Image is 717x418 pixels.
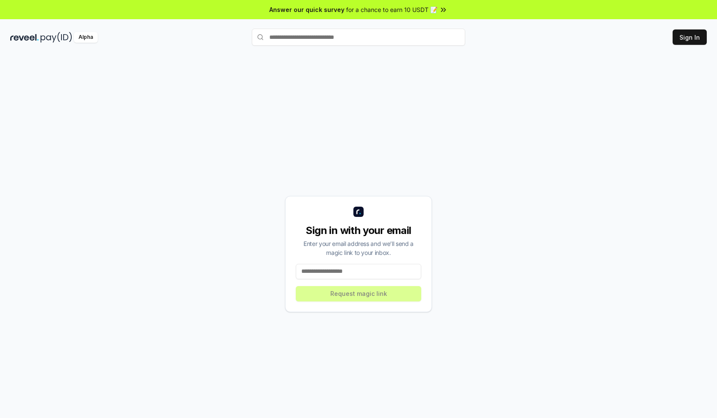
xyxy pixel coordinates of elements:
[296,224,421,237] div: Sign in with your email
[673,29,707,45] button: Sign In
[346,5,437,14] span: for a chance to earn 10 USDT 📝
[296,239,421,257] div: Enter your email address and we’ll send a magic link to your inbox.
[10,32,39,43] img: reveel_dark
[269,5,344,14] span: Answer our quick survey
[353,207,364,217] img: logo_small
[41,32,72,43] img: pay_id
[74,32,98,43] div: Alpha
